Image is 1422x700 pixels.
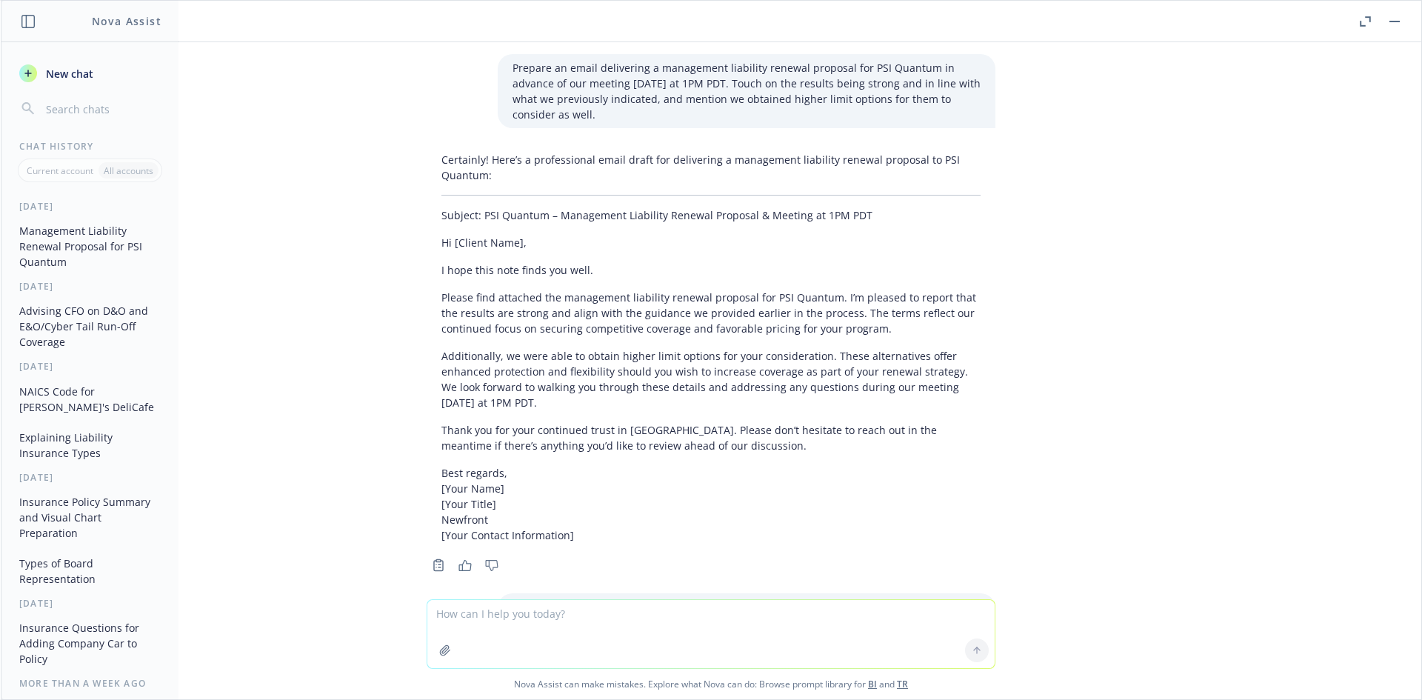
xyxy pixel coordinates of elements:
div: [DATE] [1,597,178,610]
p: All accounts [104,164,153,177]
button: Thumbs down [480,555,504,576]
p: Please find attached the management liability renewal proposal for PSI Quantum. I’m pleased to re... [441,290,981,336]
h1: Nova Assist [92,13,161,29]
svg: Copy to clipboard [432,559,445,572]
button: Insurance Policy Summary and Visual Chart Preparation [13,490,167,545]
div: More than a week ago [1,677,178,690]
span: Nova Assist can make mistakes. Explore what Nova can do: Browse prompt library for and [7,669,1415,699]
button: New chat [13,60,167,87]
span: New chat [43,66,93,81]
button: Advising CFO on D&O and E&O/Cyber Tail Run-Off Coverage [13,299,167,354]
p: Prepare an email delivering a management liability renewal proposal for PSI Quantum in advance of... [513,60,981,122]
p: Subject: PSI Quantum – Management Liability Renewal Proposal & Meeting at 1PM PDT [441,207,981,223]
a: BI [868,678,877,690]
button: NAICS Code for [PERSON_NAME]'s DeliCafe [13,379,167,419]
input: Search chats [43,99,161,119]
button: Types of Board Representation [13,551,167,591]
p: Current account [27,164,93,177]
p: Certainly! Here’s a professional email draft for delivering a management liability renewal propos... [441,152,981,183]
div: [DATE] [1,360,178,373]
a: TR [897,678,908,690]
div: [DATE] [1,471,178,484]
p: Additionally, we were able to obtain higher limit options for your consideration. These alternati... [441,348,981,410]
button: Explaining Liability Insurance Types [13,425,167,465]
div: Chat History [1,140,178,153]
p: Hi [Client Name], [441,235,981,250]
p: I hope this note finds you well. [441,262,981,278]
div: [DATE] [1,280,178,293]
div: [DATE] [1,200,178,213]
button: Management Liability Renewal Proposal for PSI Quantum [13,219,167,274]
p: Thank you for your continued trust in [GEOGRAPHIC_DATA]. Please don’t hesitate to reach out in th... [441,422,981,453]
p: Best regards, [Your Name] [Your Title] Newfront [Your Contact Information] [441,465,981,543]
button: Insurance Questions for Adding Company Car to Policy [13,616,167,671]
